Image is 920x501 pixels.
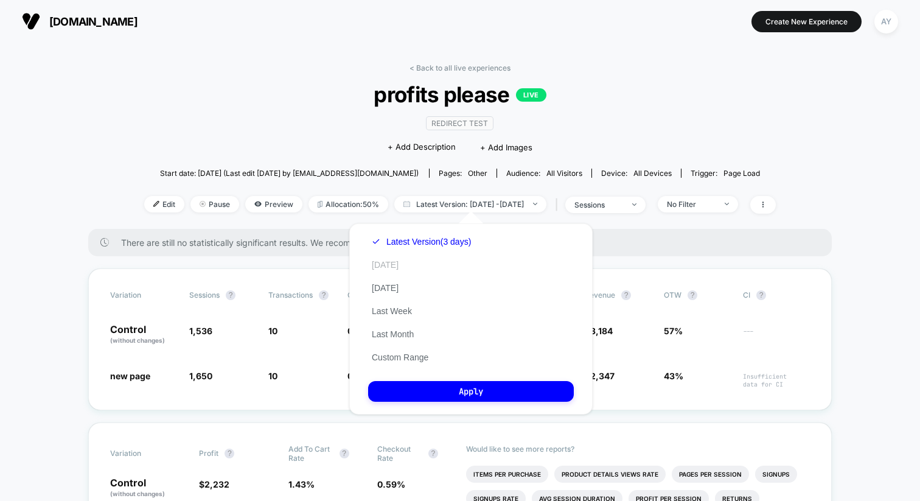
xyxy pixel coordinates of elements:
img: edit [153,201,159,207]
span: 0.59 % [377,479,405,489]
span: 2,232 [204,479,229,489]
img: calendar [403,201,410,207]
span: profits please [176,82,744,107]
img: end [725,203,729,205]
div: AY [874,10,898,33]
span: Sessions [189,290,220,300]
p: Control [110,324,177,345]
button: ? [225,449,234,458]
span: 10 [268,326,277,336]
img: rebalance [318,201,322,208]
span: --- [743,328,810,345]
span: (without changes) [110,490,165,497]
div: Audience: [506,169,582,178]
span: Device: [591,169,681,178]
div: No Filter [667,200,716,209]
button: ? [756,290,766,300]
p: LIVE [516,88,546,102]
span: 10 [268,371,277,381]
button: ? [688,290,697,300]
button: [DATE] [368,282,402,293]
button: ? [319,290,329,300]
span: Pause [190,196,239,212]
span: Latest Version: [DATE] - [DATE] [394,196,546,212]
button: Last Month [368,329,417,340]
span: Allocation: 50% [308,196,388,212]
span: | [552,196,565,214]
span: There are still no statistically significant results. We recommend waiting a few more days [121,237,807,248]
button: Last Week [368,306,416,317]
span: Preview [245,196,302,212]
button: Create New Experience [751,11,862,32]
span: (without changes) [110,337,165,344]
img: end [632,203,636,206]
span: Insufficient data for CI [743,373,810,388]
li: Product Details Views Rate [554,466,666,483]
button: ? [428,449,438,458]
li: Pages Per Session [672,466,749,483]
button: ? [621,290,631,300]
span: $ [199,479,229,489]
span: Page Load [723,169,760,178]
span: Redirect Test [426,116,493,130]
button: Apply [368,381,574,402]
span: new page [110,371,150,381]
a: < Back to all live experiences [409,63,511,72]
span: OTW [664,290,731,300]
button: AY [871,9,902,34]
button: [DOMAIN_NAME] [18,12,141,31]
button: ? [340,449,349,458]
div: Trigger: [691,169,760,178]
span: + Add Description [388,141,456,153]
span: Edit [144,196,184,212]
p: Control [110,478,187,499]
span: Add To Cart Rate [288,444,333,463]
img: Visually logo [22,12,40,30]
img: end [533,203,537,205]
span: Transactions [268,290,313,300]
span: 1,650 [189,371,212,381]
span: 1.43 % [288,479,315,489]
li: Signups [755,466,797,483]
span: other [468,169,487,178]
span: all devices [633,169,672,178]
span: CI [743,290,810,300]
span: 1,536 [189,326,212,336]
button: ? [226,290,235,300]
span: Checkout Rate [377,444,422,463]
div: sessions [574,200,623,209]
span: 43% [664,371,683,381]
span: + Add Images [480,142,532,152]
div: Pages: [439,169,487,178]
span: 57% [664,326,683,336]
li: Items Per Purchase [466,466,548,483]
p: Would like to see more reports? [466,444,810,454]
span: Profit [199,449,218,458]
button: Latest Version(3 days) [368,236,475,247]
button: [DATE] [368,259,402,270]
span: All Visitors [546,169,582,178]
span: Start date: [DATE] (Last edit [DATE] by [EMAIL_ADDRESS][DOMAIN_NAME]) [160,169,419,178]
span: [DOMAIN_NAME] [49,15,138,28]
span: Variation [110,290,177,300]
button: Custom Range [368,352,432,363]
span: Variation [110,444,177,463]
img: end [200,201,206,207]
